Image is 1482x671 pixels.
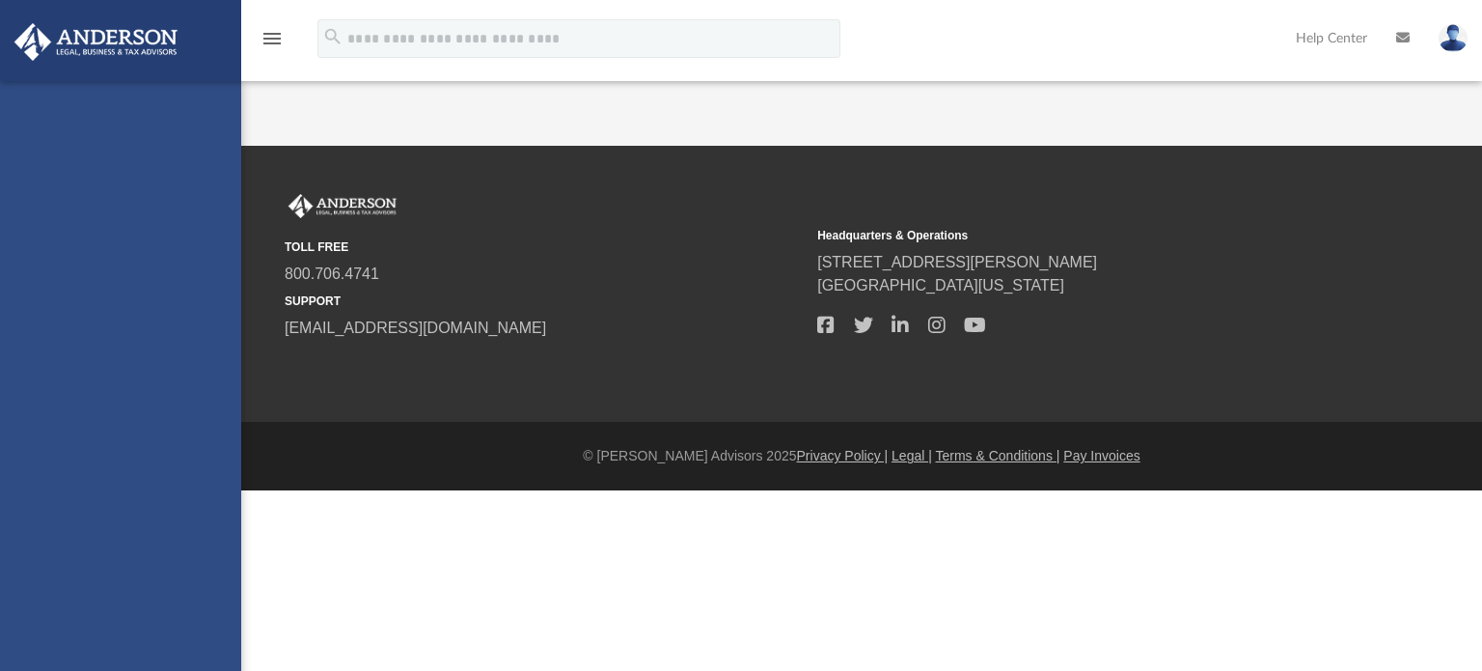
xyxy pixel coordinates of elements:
small: Headquarters & Operations [817,227,1336,244]
a: 800.706.4741 [285,266,379,282]
a: menu [261,37,284,50]
img: Anderson Advisors Platinum Portal [285,194,400,219]
small: TOLL FREE [285,238,804,256]
a: Pay Invoices [1063,448,1139,463]
a: [EMAIL_ADDRESS][DOMAIN_NAME] [285,320,546,336]
i: menu [261,27,284,50]
small: SUPPORT [285,293,804,310]
img: Anderson Advisors Platinum Portal [9,23,183,61]
a: Terms & Conditions | [936,448,1060,463]
a: [STREET_ADDRESS][PERSON_NAME] [817,254,1097,270]
a: Legal | [892,448,932,463]
i: search [322,26,343,47]
img: User Pic [1439,24,1468,52]
div: © [PERSON_NAME] Advisors 2025 [241,446,1482,466]
a: Privacy Policy | [797,448,889,463]
a: [GEOGRAPHIC_DATA][US_STATE] [817,277,1064,294]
